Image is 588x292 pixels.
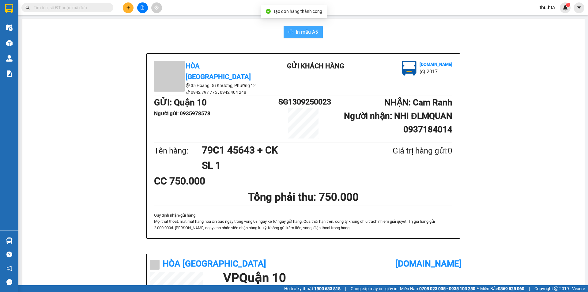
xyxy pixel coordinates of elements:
[288,29,293,35] span: printer
[273,9,322,14] span: Tạo đơn hàng thành công
[186,83,190,88] span: environment
[186,90,190,94] span: phone
[154,97,207,108] b: GỬI : Quận 10
[34,4,106,11] input: Tìm tên, số ĐT hoặc mã đơn
[402,61,417,76] img: logo.jpg
[154,82,264,89] li: 35 Hoàng Dư Khương, Phường 12
[6,252,12,257] span: question-circle
[38,9,61,38] b: Gửi khách hàng
[163,259,266,269] b: Hòa [GEOGRAPHIC_DATA]
[480,285,524,292] span: Miền Bắc
[6,70,13,77] img: solution-icon
[154,110,210,116] b: Người gửi : 0935978578
[140,6,145,10] span: file-add
[566,3,570,7] sup: 1
[202,142,363,158] h1: 79C1 45643 + CK
[384,97,452,108] b: NHẬN : Cam Ranh
[266,9,271,14] span: check-circle
[314,286,341,291] strong: 1900 633 818
[154,218,452,231] p: Mọi thất thoát, mất mát hàng hoá xin báo ngay trong vòng 03 ngày kể từ ngày gửi hà...
[287,62,344,70] b: Gửi khách hàng
[284,26,323,38] button: printerIn mẫu A5
[574,2,584,13] button: caret-down
[8,40,31,79] b: Hòa [GEOGRAPHIC_DATA]
[529,285,530,292] span: |
[154,6,159,10] span: aim
[66,8,81,22] img: logo.jpg
[137,2,148,13] button: file-add
[151,2,162,13] button: aim
[420,62,452,67] b: [DOMAIN_NAME]
[278,96,328,108] h1: SG1309250023
[126,6,130,10] span: plus
[477,287,479,290] span: ⚪️
[395,259,462,269] b: [DOMAIN_NAME]
[51,23,84,28] b: [DOMAIN_NAME]
[154,145,202,157] div: Tên hàng:
[419,286,475,291] strong: 0708 023 035 - 0935 103 250
[6,237,13,244] img: warehouse-icon
[51,29,84,37] li: (c) 2017
[154,212,452,231] div: Quy định nhận/gửi hàng :
[186,62,251,81] b: Hòa [GEOGRAPHIC_DATA]
[563,5,568,10] img: icon-new-feature
[154,89,264,96] li: 0942 797 775 , 0942 404 248
[25,6,30,10] span: search
[202,158,363,173] h1: SL 1
[344,111,452,135] b: Người nhận : NHI ĐLMQUAN 0937184014
[6,279,12,285] span: message
[6,55,13,62] img: warehouse-icon
[296,28,318,36] span: In mẫu A5
[6,40,13,46] img: warehouse-icon
[351,285,398,292] span: Cung cấp máy in - giấy in:
[154,173,252,189] div: CC 750.000
[400,285,475,292] span: Miền Nam
[567,3,569,7] span: 1
[223,272,454,284] h1: VP Quận 10
[6,265,12,271] span: notification
[345,285,346,292] span: |
[498,286,524,291] strong: 0369 525 060
[284,285,341,292] span: Hỗ trợ kỹ thuật:
[123,2,134,13] button: plus
[576,5,582,10] span: caret-down
[554,286,558,291] span: copyright
[535,4,560,11] span: thu.hta
[6,25,13,31] img: warehouse-icon
[5,4,13,13] img: logo-vxr
[363,145,452,157] div: Giá trị hàng gửi: 0
[154,189,452,206] h1: Tổng phải thu: 750.000
[420,68,452,75] li: (c) 2017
